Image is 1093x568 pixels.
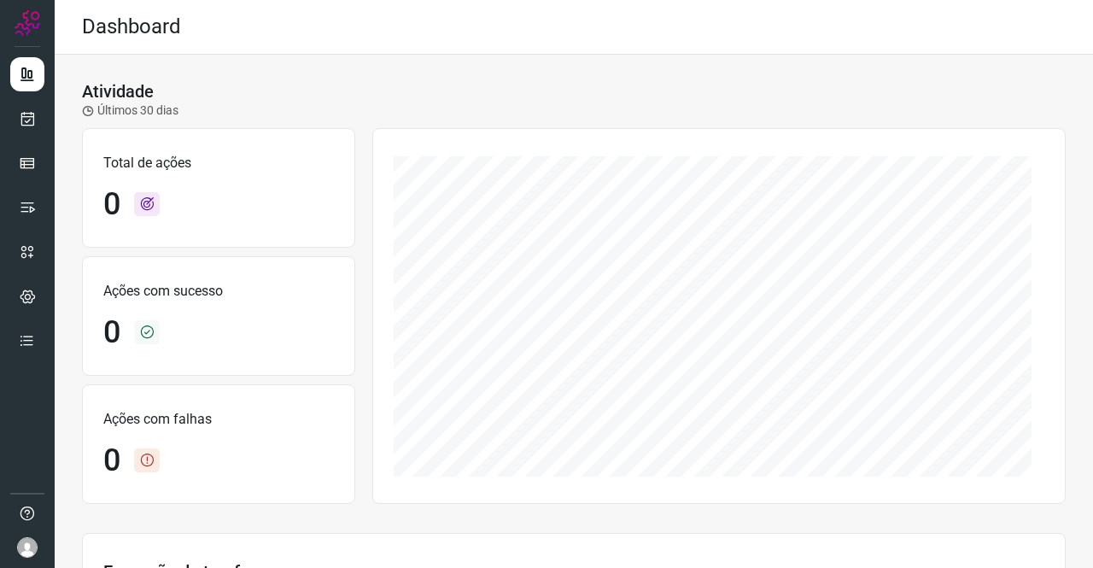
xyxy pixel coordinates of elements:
p: Ações com falhas [103,409,334,430]
img: avatar-user-boy.jpg [17,537,38,558]
h2: Dashboard [82,15,181,39]
p: Ações com sucesso [103,281,334,302]
img: Logo [15,10,40,36]
h1: 0 [103,442,120,479]
p: Últimos 30 dias [82,102,178,120]
p: Total de ações [103,153,334,173]
h1: 0 [103,186,120,223]
h3: Atividade [82,81,154,102]
h1: 0 [103,314,120,351]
